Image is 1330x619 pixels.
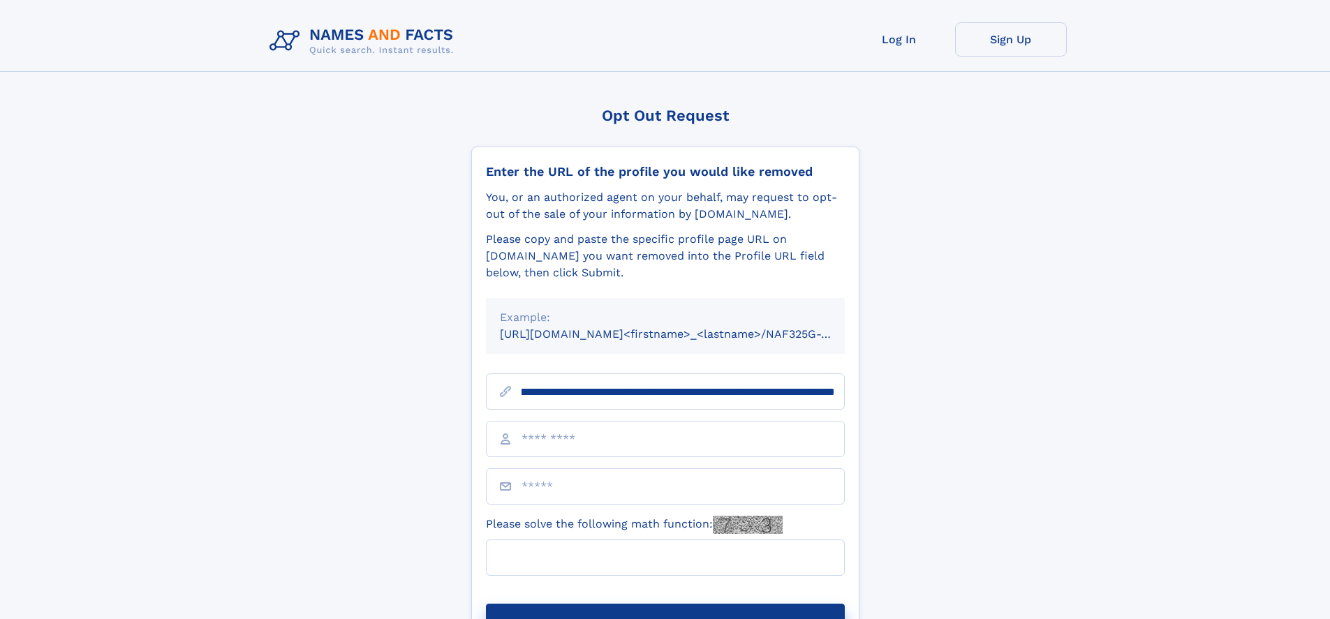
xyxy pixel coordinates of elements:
[843,22,955,57] a: Log In
[486,164,845,179] div: Enter the URL of the profile you would like removed
[500,327,871,341] small: [URL][DOMAIN_NAME]<firstname>_<lastname>/NAF325G-xxxxxxxx
[264,22,465,60] img: Logo Names and Facts
[486,189,845,223] div: You, or an authorized agent on your behalf, may request to opt-out of the sale of your informatio...
[486,231,845,281] div: Please copy and paste the specific profile page URL on [DOMAIN_NAME] you want removed into the Pr...
[500,309,831,326] div: Example:
[471,107,859,124] div: Opt Out Request
[486,516,783,534] label: Please solve the following math function:
[955,22,1067,57] a: Sign Up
